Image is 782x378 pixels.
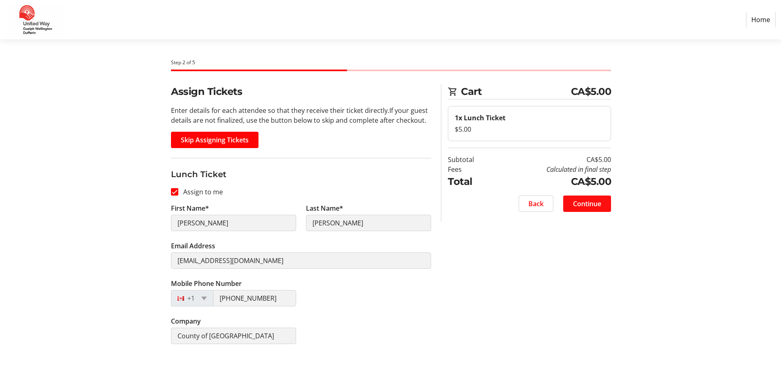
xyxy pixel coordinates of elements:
[495,174,611,189] td: CA$5.00
[448,155,495,164] td: Subtotal
[573,199,601,209] span: Continue
[171,203,209,213] label: First Name*
[455,113,506,122] strong: 1x Lunch Ticket
[461,84,571,99] span: Cart
[571,84,611,99] span: CA$5.00
[495,164,611,174] td: Calculated in final step
[171,59,611,66] div: Step 2 of 5
[528,199,544,209] span: Back
[171,84,431,99] h2: Assign Tickets
[495,155,611,164] td: CA$5.00
[448,174,495,189] td: Total
[448,164,495,174] td: Fees
[171,106,431,125] p: Enter details for each attendee so that they receive their ticket directly. If your guest details...
[519,196,553,212] button: Back
[171,316,201,326] label: Company
[7,3,65,36] img: United Way Guelph Wellington Dufferin's Logo
[171,241,215,251] label: Email Address
[213,290,296,306] input: (506) 234-5678
[563,196,611,212] button: Continue
[171,168,431,180] h3: Lunch Ticket
[746,12,775,27] a: Home
[178,187,223,197] label: Assign to me
[171,132,258,148] button: Skip Assigning Tickets
[455,124,604,134] div: $5.00
[181,135,249,145] span: Skip Assigning Tickets
[171,279,242,288] label: Mobile Phone Number
[306,203,343,213] label: Last Name*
